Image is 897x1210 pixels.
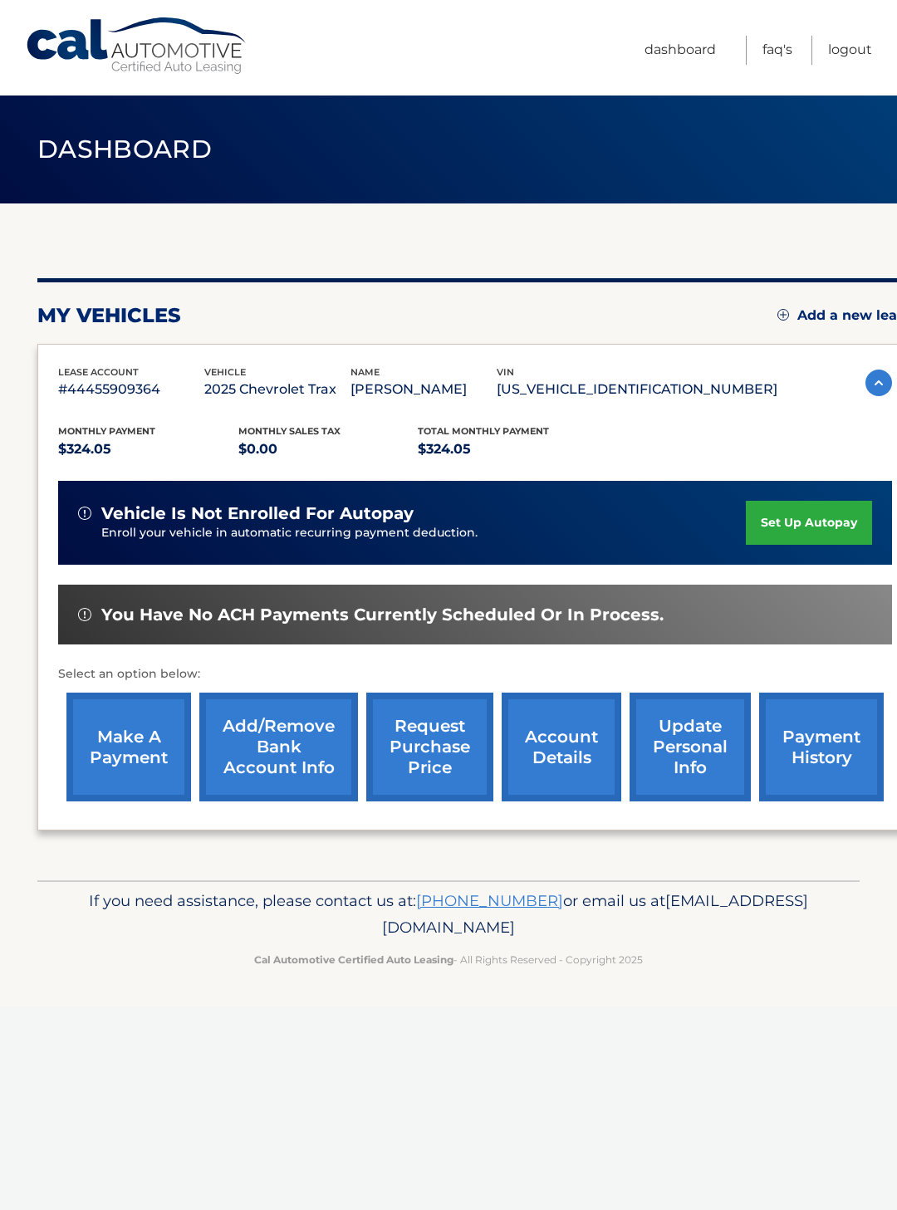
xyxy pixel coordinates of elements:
a: Add/Remove bank account info [199,693,358,801]
p: [US_VEHICLE_IDENTIFICATION_NUMBER] [497,378,777,401]
span: lease account [58,366,139,378]
p: 2025 Chevrolet Trax [204,378,350,401]
a: Logout [828,36,872,65]
span: Total Monthly Payment [418,425,549,437]
a: FAQ's [762,36,792,65]
p: Enroll your vehicle in automatic recurring payment deduction. [101,524,746,542]
p: $324.05 [58,438,238,461]
strong: Cal Automotive Certified Auto Leasing [254,953,453,966]
span: vehicle is not enrolled for autopay [101,503,414,524]
a: account details [502,693,621,801]
a: update personal info [630,693,751,801]
a: Cal Automotive [25,17,249,76]
p: - All Rights Reserved - Copyright 2025 [62,951,835,968]
a: request purchase price [366,693,493,801]
p: If you need assistance, please contact us at: or email us at [62,888,835,941]
p: $0.00 [238,438,419,461]
span: You have no ACH payments currently scheduled or in process. [101,605,664,625]
img: add.svg [777,309,789,321]
p: #44455909364 [58,378,204,401]
img: accordion-active.svg [865,370,892,396]
span: Dashboard [37,134,212,164]
a: payment history [759,693,884,801]
p: [PERSON_NAME] [350,378,497,401]
a: [PHONE_NUMBER] [416,891,563,910]
span: Monthly sales Tax [238,425,341,437]
span: Monthly Payment [58,425,155,437]
p: Select an option below: [58,664,892,684]
span: vehicle [204,366,246,378]
img: alert-white.svg [78,608,91,621]
span: [EMAIL_ADDRESS][DOMAIN_NAME] [382,891,808,937]
a: Dashboard [645,36,716,65]
h2: my vehicles [37,303,181,328]
img: alert-white.svg [78,507,91,520]
p: $324.05 [418,438,598,461]
span: name [350,366,380,378]
a: set up autopay [746,501,872,545]
a: make a payment [66,693,191,801]
span: vin [497,366,514,378]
